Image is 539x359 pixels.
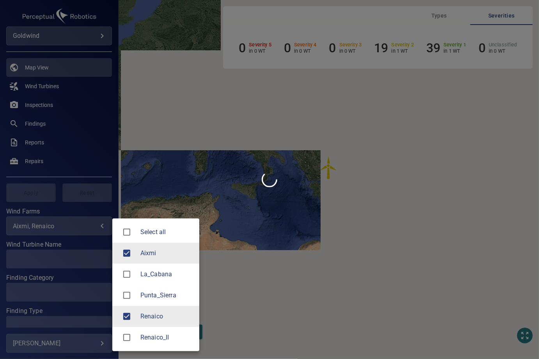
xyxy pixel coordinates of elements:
div: Wind Farms La_Cabana [140,270,193,279]
span: Renaico_II [140,333,193,342]
div: Wind Farms Aixmi [140,249,193,258]
div: Wind Farms Renaico [140,312,193,321]
span: Select all [140,227,193,237]
span: Renaico [119,308,135,325]
span: La_Cabana [140,270,193,279]
span: Renaico [140,312,193,321]
div: Wind Farms Punta_Sierra [140,291,193,300]
span: Punta_Sierra [140,291,193,300]
span: La_Cabana [119,266,135,283]
div: Wind Farms Renaico_II [140,333,193,342]
span: Aixmi [140,249,193,258]
ul: Aixmi, Renaico [112,219,199,351]
span: Aixmi [119,245,135,261]
span: Punta_Sierra [119,287,135,304]
span: Renaico_II [119,329,135,346]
